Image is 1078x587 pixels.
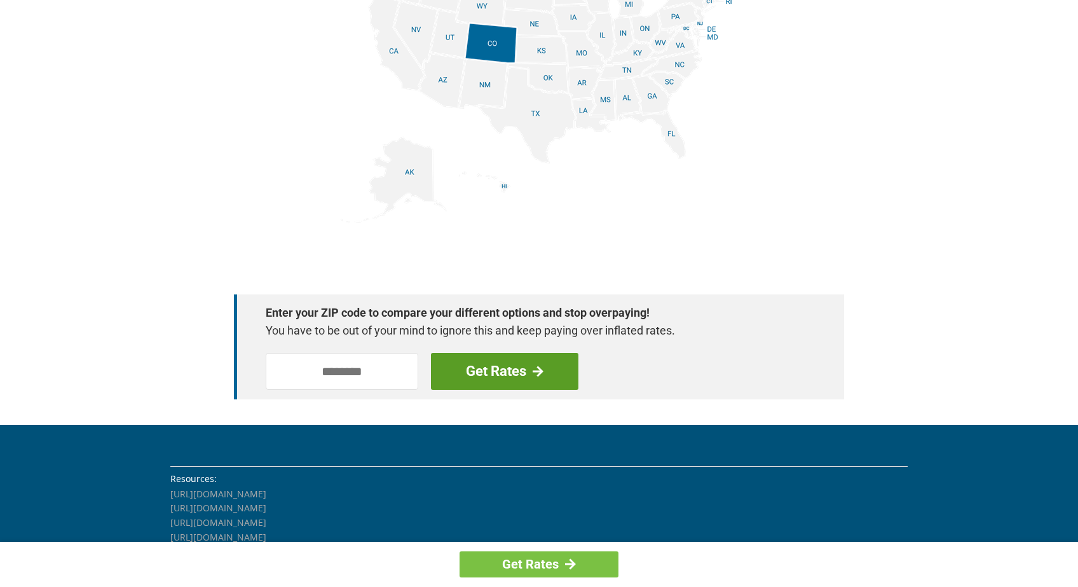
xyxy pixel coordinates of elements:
a: [URL][DOMAIN_NAME] [170,531,266,543]
a: [URL][DOMAIN_NAME] [170,488,266,500]
li: Resources: [170,472,908,486]
a: Get Rates [460,551,618,577]
strong: Enter your ZIP code to compare your different options and stop overpaying! [266,304,800,322]
a: Get Rates [431,353,578,390]
a: [URL][DOMAIN_NAME] [170,516,266,528]
p: You have to be out of your mind to ignore this and keep paying over inflated rates. [266,322,800,340]
a: [URL][DOMAIN_NAME] [170,502,266,514]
